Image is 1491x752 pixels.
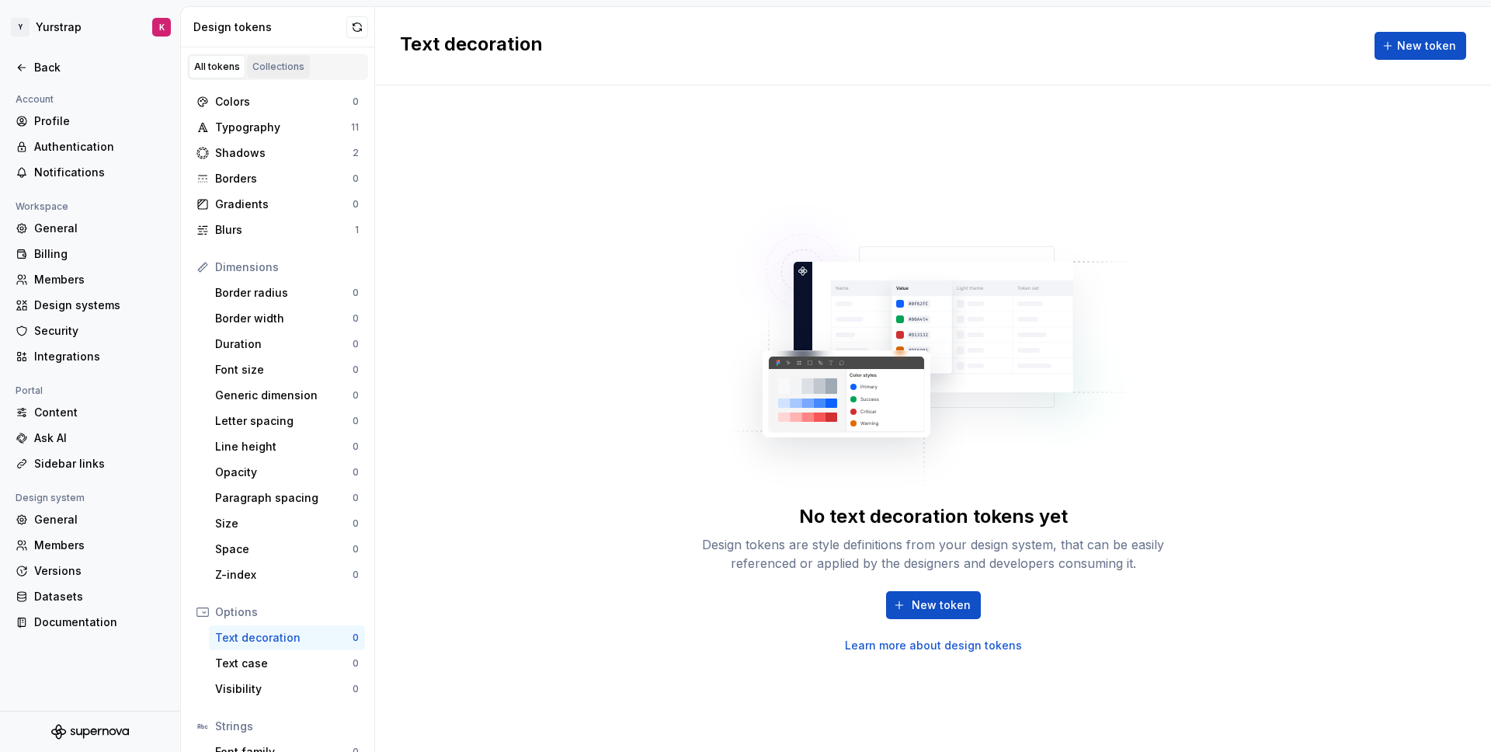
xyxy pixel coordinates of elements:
[353,440,359,453] div: 0
[34,405,165,420] div: Content
[209,332,365,357] a: Duration0
[190,218,365,242] a: Blurs1
[353,96,359,108] div: 0
[34,456,165,472] div: Sidebar links
[9,489,91,507] div: Design system
[209,434,365,459] a: Line height0
[353,517,359,530] div: 0
[34,589,165,604] div: Datasets
[209,409,365,433] a: Letter spacing0
[209,677,365,702] a: Visibility0
[215,259,359,275] div: Dimensions
[353,632,359,644] div: 0
[3,10,177,44] button: YYurstrapK
[353,466,359,479] div: 0
[9,134,171,159] a: Authentication
[215,630,353,646] div: Text decoration
[215,222,355,238] div: Blurs
[215,94,353,110] div: Colors
[9,216,171,241] a: General
[215,490,353,506] div: Paragraph spacing
[215,388,353,403] div: Generic dimension
[209,306,365,331] a: Border width0
[209,357,365,382] a: Font size0
[215,285,353,301] div: Border radius
[353,338,359,350] div: 0
[9,90,60,109] div: Account
[209,562,365,587] a: Z-index0
[34,246,165,262] div: Billing
[9,381,49,400] div: Portal
[159,21,165,33] div: K
[355,224,359,236] div: 1
[209,460,365,485] a: Opacity0
[353,569,359,581] div: 0
[799,504,1068,529] div: No text decoration tokens yet
[34,165,165,180] div: Notifications
[34,60,165,75] div: Back
[845,638,1022,653] a: Learn more about design tokens
[34,139,165,155] div: Authentication
[215,171,353,186] div: Borders
[9,507,171,532] a: General
[351,121,359,134] div: 11
[190,141,365,165] a: Shadows2
[9,451,171,476] a: Sidebar links
[215,197,353,212] div: Gradients
[34,272,165,287] div: Members
[353,389,359,402] div: 0
[9,400,171,425] a: Content
[209,280,365,305] a: Border radius0
[353,492,359,504] div: 0
[209,625,365,650] a: Text decoration0
[193,19,346,35] div: Design tokens
[215,681,353,697] div: Visibility
[215,656,353,671] div: Text case
[34,221,165,236] div: General
[1397,38,1456,54] span: New token
[9,610,171,635] a: Documentation
[9,160,171,185] a: Notifications
[215,120,351,135] div: Typography
[215,465,353,480] div: Opacity
[190,115,365,140] a: Typography11
[886,591,981,619] button: New token
[34,512,165,527] div: General
[34,614,165,630] div: Documentation
[353,287,359,299] div: 0
[912,597,971,613] span: New token
[215,362,353,378] div: Font size
[209,511,365,536] a: Size0
[51,724,129,740] svg: Supernova Logo
[9,533,171,558] a: Members
[252,61,304,73] div: Collections
[209,486,365,510] a: Paragraph spacing0
[215,439,353,454] div: Line height
[209,537,365,562] a: Space0
[353,147,359,159] div: 2
[215,311,353,326] div: Border width
[353,198,359,211] div: 0
[353,543,359,555] div: 0
[190,192,365,217] a: Gradients0
[9,267,171,292] a: Members
[9,242,171,266] a: Billing
[215,336,353,352] div: Duration
[353,683,359,695] div: 0
[215,719,359,734] div: Strings
[215,516,353,531] div: Size
[190,89,365,114] a: Colors0
[215,567,353,583] div: Z-index
[209,383,365,408] a: Generic dimension0
[9,55,171,80] a: Back
[34,298,165,313] div: Design systems
[9,559,171,583] a: Versions
[215,604,359,620] div: Options
[215,145,353,161] div: Shadows
[353,172,359,185] div: 0
[353,657,359,670] div: 0
[34,113,165,129] div: Profile
[34,430,165,446] div: Ask AI
[209,651,365,676] a: Text case0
